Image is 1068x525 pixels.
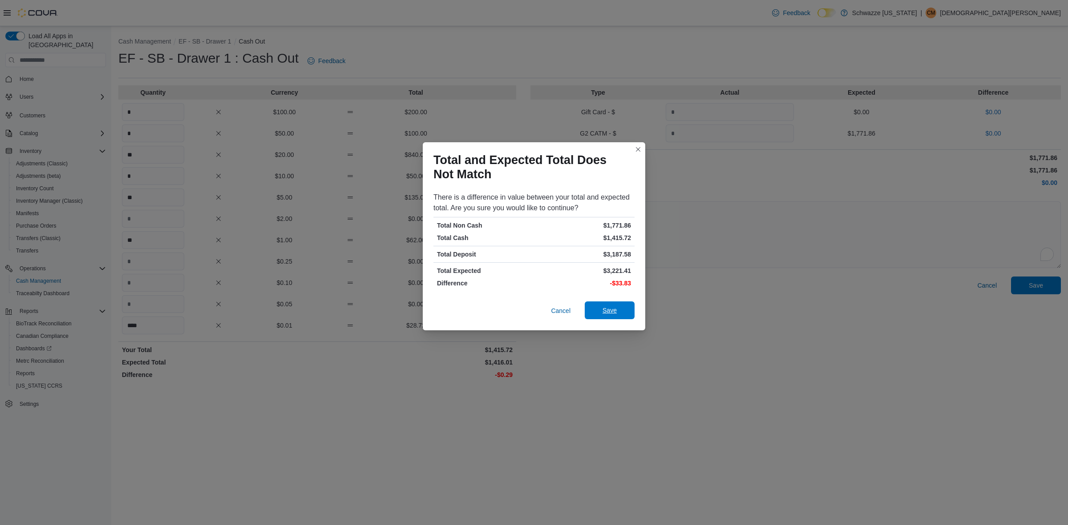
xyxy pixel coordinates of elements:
[437,221,532,230] p: Total Non Cash
[433,153,627,181] h1: Total and Expected Total Does Not Match
[437,233,532,242] p: Total Cash
[633,144,643,155] button: Closes this modal window
[551,306,570,315] span: Cancel
[585,301,635,319] button: Save
[536,279,631,288] p: -$33.83
[536,250,631,259] p: $3,187.58
[536,233,631,242] p: $1,415.72
[547,302,574,320] button: Cancel
[433,192,635,213] div: There is a difference in value between your total and expected total. Are you sure you would like...
[536,221,631,230] p: $1,771.86
[437,250,532,259] p: Total Deposit
[536,266,631,275] p: $3,221.41
[437,279,532,288] p: Difference
[603,306,617,315] span: Save
[437,266,532,275] p: Total Expected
